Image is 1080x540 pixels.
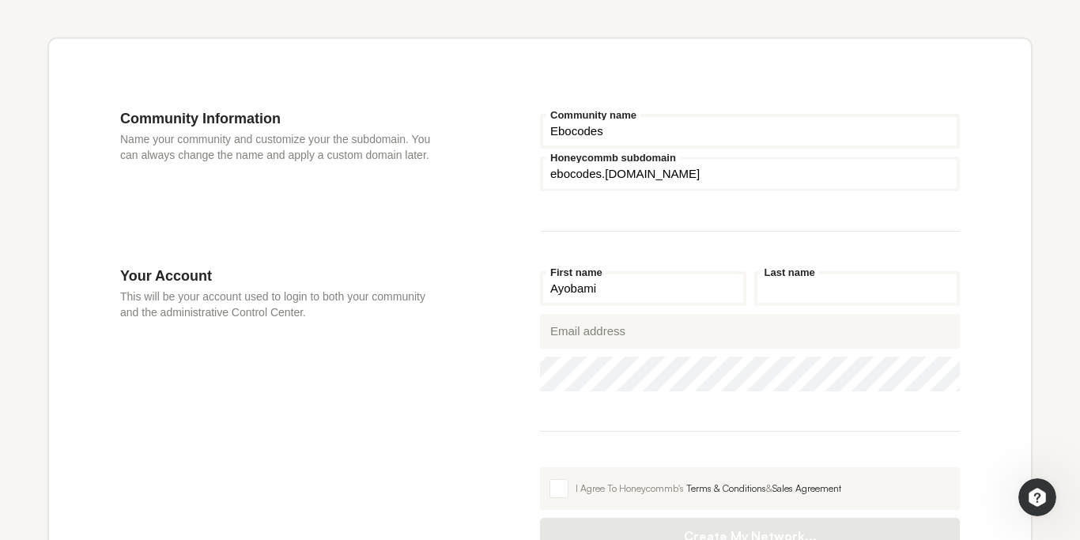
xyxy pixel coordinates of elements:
[1018,478,1056,516] iframe: Intercom live chat
[576,481,950,496] div: I Agree To Honeycommb's &
[120,289,445,320] p: This will be your account used to login to both your community and the administrative Control Cen...
[120,110,445,127] h3: Community Information
[546,110,640,120] label: Community name
[772,482,841,494] a: Sales Agreement
[120,267,445,285] h3: Your Account
[761,267,819,278] label: Last name
[540,114,960,149] input: Community name
[546,153,680,163] label: Honeycommb subdomain
[540,157,960,191] input: your-subdomain.honeycommb.com
[540,271,746,306] input: First name
[686,482,766,494] a: Terms & Conditions
[546,267,606,278] label: First name
[540,314,960,349] input: Email address
[754,271,961,306] input: Last name
[120,131,445,163] p: Name your community and customize your the subdomain. You can always change the name and apply a ...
